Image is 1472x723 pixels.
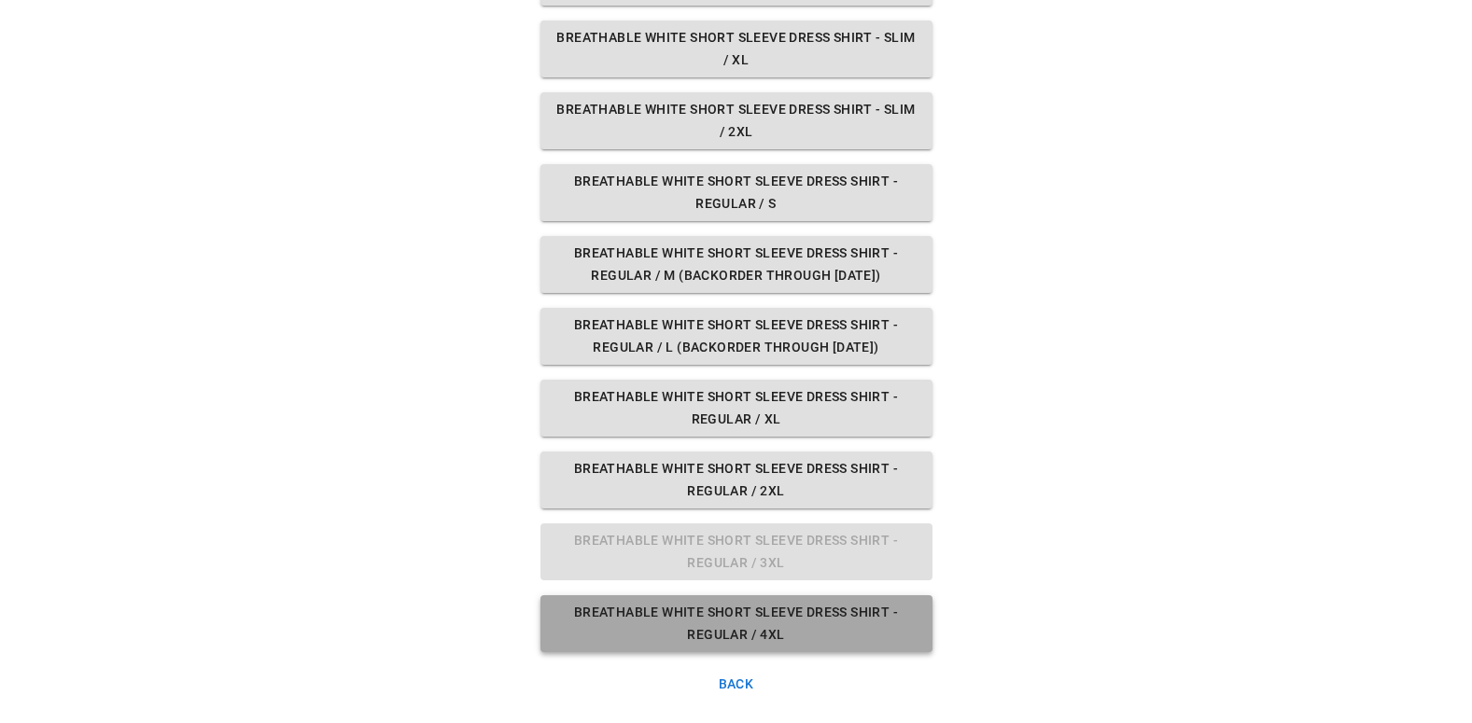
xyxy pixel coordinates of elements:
[540,452,932,508] button: Breathable White Short Sleeve Dress Shirt - Regular / 2XL
[540,308,932,365] button: Breathable White Short Sleeve Dress Shirt - Regular / L (Backorder through [DATE])
[540,164,932,221] button: Breathable White Short Sleeve Dress Shirt - Regular / S
[540,92,932,149] button: Breathable White Short Sleeve Dress Shirt - Slim / 2XL
[540,236,932,293] button: Breathable White Short Sleeve Dress Shirt - Regular / M (Backorder through [DATE])
[540,21,932,77] button: Breathable White Short Sleeve Dress Shirt - Slim / XL
[540,595,932,652] button: Breathable White Short Sleeve Dress Shirt - Regular / 4XL
[540,667,932,702] button: Back
[540,380,932,437] button: Breathable White Short Sleeve Dress Shirt - Regular / XL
